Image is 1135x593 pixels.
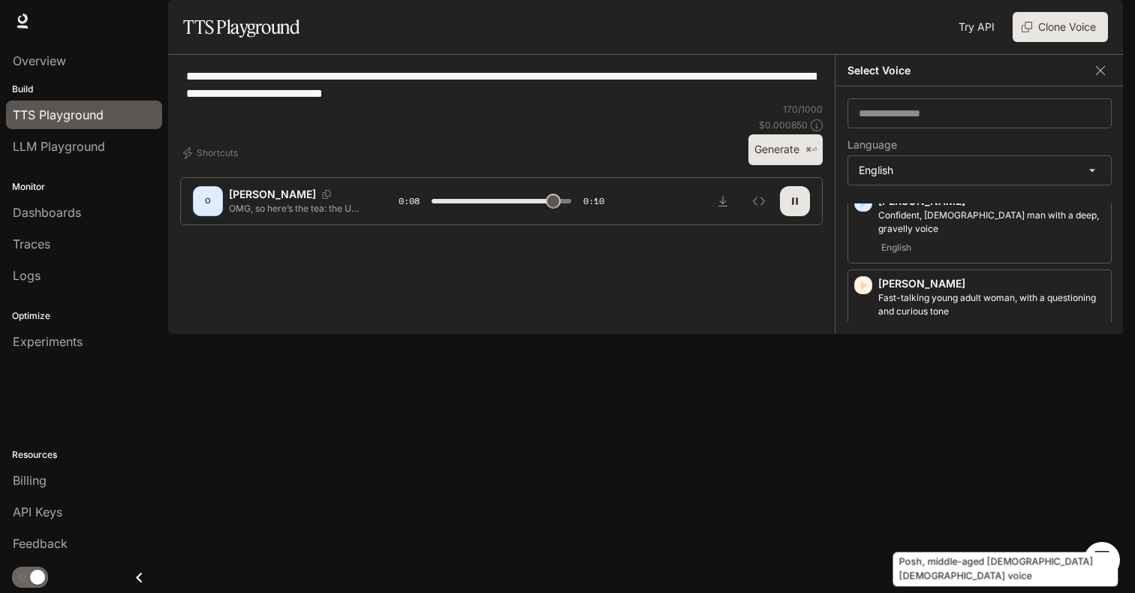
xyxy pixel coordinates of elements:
[805,146,817,155] p: ⌘⏎
[229,187,316,202] p: [PERSON_NAME]
[1013,12,1108,42] button: Clone Voice
[583,194,604,209] span: 0:10
[848,156,1111,185] div: English
[878,239,914,257] span: English
[399,194,420,209] span: 0:08
[893,552,1118,587] div: Posh, middle-aged [DEMOGRAPHIC_DATA] [DEMOGRAPHIC_DATA] voice
[183,12,300,42] h1: TTS Playground
[196,189,220,213] div: O
[759,119,808,131] p: $ 0.000850
[316,190,337,199] button: Copy Voice ID
[708,186,738,216] button: Download audio
[878,291,1105,318] p: Fast-talking young adult woman, with a questioning and curious tone
[180,141,244,165] button: Shortcuts
[878,321,914,339] span: English
[878,209,1105,236] p: Confident, British man with a deep, gravelly voice
[953,12,1001,42] a: Try API
[847,140,897,150] p: Language
[878,276,1105,291] p: [PERSON_NAME]
[229,202,363,215] p: OMG, so here’s the tea: the US just dropped a one hundred thousand dollar annual fee for some H-1...
[744,186,774,216] button: Inspect
[748,134,823,165] button: Generate⌘⏎
[783,103,823,116] p: 170 / 1000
